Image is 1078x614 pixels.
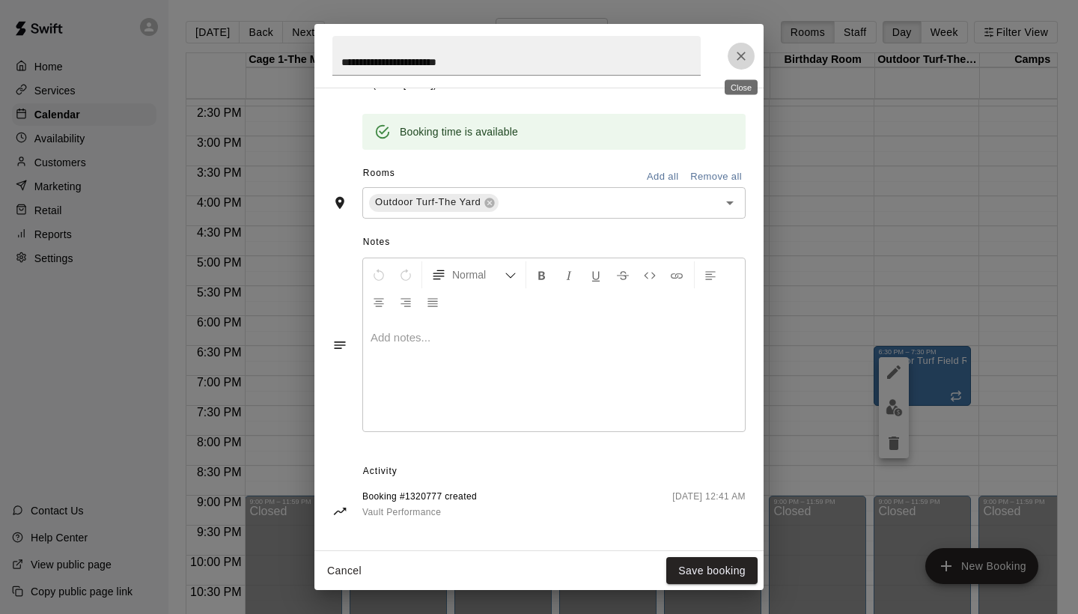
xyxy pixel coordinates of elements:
[366,261,392,288] button: Undo
[529,261,555,288] button: Format Bold
[452,267,505,282] span: Normal
[400,118,518,145] div: Booking time is available
[332,338,347,353] svg: Notes
[639,165,686,189] button: Add all
[666,557,758,585] button: Save booking
[728,43,755,70] button: Close
[362,505,477,520] a: Vault Performance
[610,261,636,288] button: Format Strikethrough
[362,490,477,505] span: Booking #1320777 created
[637,261,663,288] button: Insert Code
[320,557,368,585] button: Cancel
[332,195,347,210] svg: Rooms
[672,490,746,520] span: [DATE] 12:41 AM
[369,194,499,212] div: Outdoor Turf-The Yard
[332,504,347,519] svg: Activity
[363,168,395,178] span: Rooms
[686,165,746,189] button: Remove all
[363,231,746,255] span: Notes
[556,261,582,288] button: Format Italics
[393,288,418,315] button: Right Align
[420,288,445,315] button: Justify Align
[664,261,689,288] button: Insert Link
[719,192,740,213] button: Open
[583,261,609,288] button: Format Underline
[363,460,746,484] span: Activity
[362,507,441,517] span: Vault Performance
[725,80,758,95] div: Close
[393,261,418,288] button: Redo
[698,261,723,288] button: Left Align
[366,288,392,315] button: Center Align
[369,195,487,210] span: Outdoor Turf-The Yard
[425,261,523,288] button: Formatting Options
